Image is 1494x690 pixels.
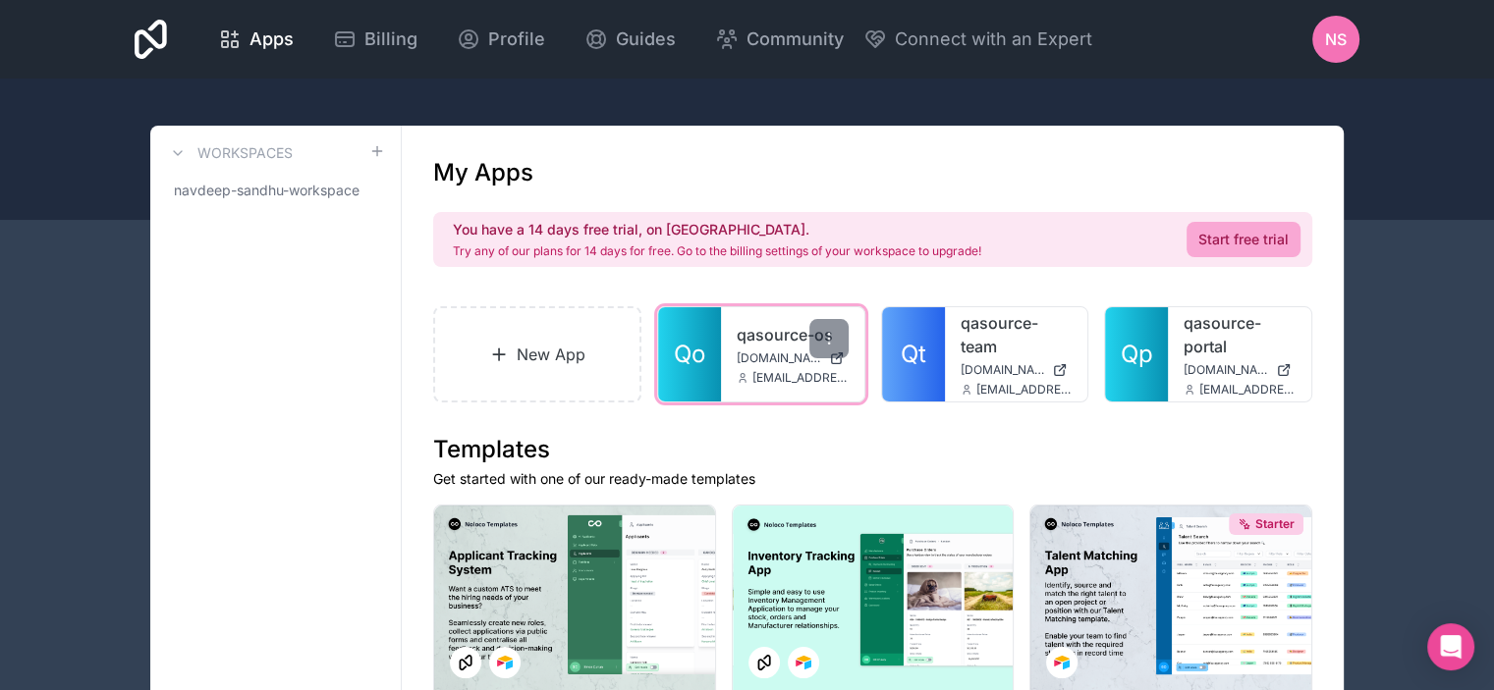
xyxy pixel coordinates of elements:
[1184,362,1296,378] a: [DOMAIN_NAME]
[658,307,721,401] a: Qo
[453,243,981,259] p: Try any of our plans for 14 days for free. Go to the billing settings of your workspace to upgrade!
[197,143,293,163] h3: Workspaces
[1054,655,1070,670] img: Airtable Logo
[433,434,1312,465] h1: Templates
[488,26,545,53] span: Profile
[453,220,981,239] h2: You have a 14 days free trial, on [GEOGRAPHIC_DATA].
[737,350,849,366] a: [DOMAIN_NAME]
[1199,382,1296,398] span: [EMAIL_ADDRESS][DOMAIN_NAME]
[976,382,1073,398] span: [EMAIL_ADDRESS][DOMAIN_NAME]
[166,173,385,208] a: navdeep-sandhu-workspace
[441,18,561,61] a: Profile
[1255,516,1295,532] span: Starter
[737,323,849,346] a: qasource-os
[674,339,705,370] span: Qo
[1121,339,1153,370] span: Qp
[961,362,1073,378] a: [DOMAIN_NAME]
[796,655,811,670] img: Airtable Logo
[895,26,1092,53] span: Connect with an Expert
[433,469,1312,489] p: Get started with one of our ready-made templates
[433,306,641,402] a: New App
[863,26,1092,53] button: Connect with an Expert
[166,141,293,165] a: Workspaces
[497,655,513,670] img: Airtable Logo
[882,307,945,401] a: Qt
[174,181,360,200] span: navdeep-sandhu-workspace
[737,350,821,366] span: [DOMAIN_NAME]
[1105,307,1168,401] a: Qp
[752,370,849,386] span: [EMAIL_ADDRESS][DOMAIN_NAME]
[699,18,859,61] a: Community
[747,26,844,53] span: Community
[1427,623,1474,670] div: Open Intercom Messenger
[1187,222,1300,257] a: Start free trial
[1325,27,1347,51] span: nS
[1184,311,1296,358] a: qasource-portal
[202,18,309,61] a: Apps
[961,311,1073,358] a: qasource-team
[616,26,676,53] span: Guides
[1184,362,1268,378] span: [DOMAIN_NAME]
[317,18,433,61] a: Billing
[569,18,692,61] a: Guides
[249,26,294,53] span: Apps
[901,339,926,370] span: Qt
[433,157,533,188] h1: My Apps
[364,26,417,53] span: Billing
[961,362,1045,378] span: [DOMAIN_NAME]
